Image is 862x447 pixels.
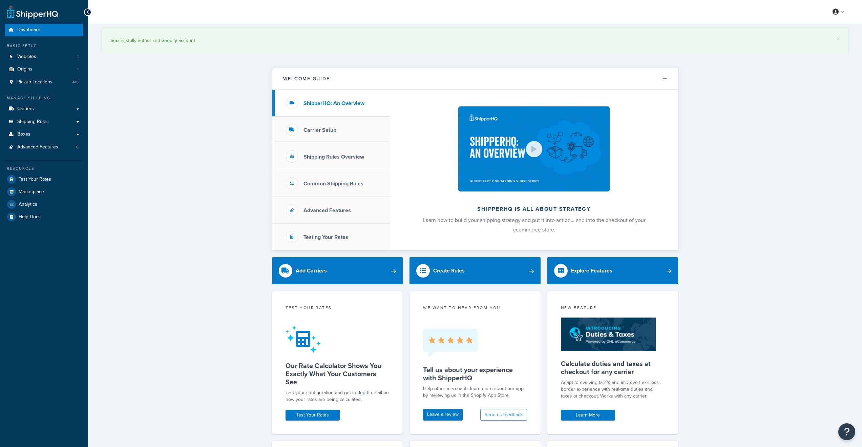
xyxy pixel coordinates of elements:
[17,119,49,125] span: Shipping Rules
[5,211,83,223] a: Help Docs
[5,63,83,76] a: Origins1
[272,257,403,284] a: Add Carriers
[423,409,463,421] a: Leave a review
[423,366,527,382] h5: Tell us about your experience with ShipperHQ
[17,54,36,60] span: Websites
[837,36,840,41] a: ×
[77,66,79,72] span: 1
[5,116,83,128] a: Shipping Rules
[5,128,83,141] a: Boxes
[423,385,527,399] p: Help other merchants learn more about our app by reviewing us in the Shopify App Store.
[296,266,327,276] div: Add Carriers
[561,360,665,376] h5: Calculate duties and taxes at checkout for any carrier
[17,66,33,72] span: Origins
[286,362,390,386] h5: Our Rate Calculator Shows You Exactly What Your Customers See
[5,76,83,88] a: Pickup Locations415
[17,27,40,33] span: Dashboard
[17,79,52,85] span: Pickup Locations
[561,410,615,421] a: Learn More
[423,305,527,311] p: we want to hear from you
[76,144,79,150] span: 8
[561,379,665,400] p: Adapt to evolving tariffs and improve the cross-border experience with real-time duties and taxes...
[19,202,37,207] span: Analytics
[303,234,348,240] h3: Testing Your Rates
[433,266,465,276] div: Create Rules
[72,79,79,85] span: 415
[547,257,678,284] a: Explore Features
[303,207,351,214] h3: Advanced Features
[272,68,678,90] button: Welcome Guide
[17,144,58,150] span: Advanced Features
[303,154,364,160] h3: Shipping Rules Overview
[409,257,541,284] a: Create Rules
[286,305,390,312] div: Test your rates
[17,106,34,112] span: Carriers
[5,63,83,76] li: Origins
[303,127,336,133] h3: Carrier Setup
[5,95,83,101] div: Manage Shipping
[5,141,83,154] a: Advanced Features8
[480,409,527,421] button: Send us feedback
[303,181,363,187] h3: Common Shipping Rules
[283,76,330,81] h2: Welcome Guide
[5,198,83,210] a: Analytics
[838,423,855,440] button: Open Resource Center
[17,131,30,137] span: Boxes
[19,189,44,195] span: Marketplace
[77,54,79,60] span: 1
[5,141,83,154] li: Advanced Features
[5,103,83,115] a: Carriers
[458,106,609,191] img: ShipperHQ is all about strategy
[561,305,665,312] div: New Feature
[303,100,364,106] h3: ShipperHQ: An Overview
[19,214,41,220] span: Help Docs
[5,186,83,198] a: Marketplace
[423,216,646,233] span: Learn how to build your shipping strategy and put it into action… and into the checkout of your e...
[5,43,83,49] div: Basic Setup
[5,166,83,171] div: Resources
[110,36,840,45] div: Successfully authorized Shopify account
[5,76,83,88] li: Pickup Locations
[571,266,612,276] div: Explore Features
[286,389,390,403] div: Test your configuration and get in-depth detail on how your rates are being calculated.
[286,410,340,421] a: Test Your Rates
[5,173,83,185] a: Test Your Rates
[19,177,51,182] span: Test Your Rates
[5,24,83,36] a: Dashboard
[408,206,660,212] h2: ShipperHQ is all about strategy
[5,50,83,63] li: Websites
[5,50,83,63] a: Websites1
